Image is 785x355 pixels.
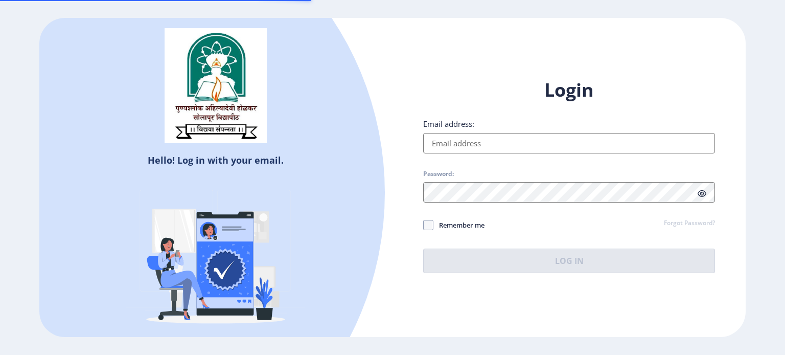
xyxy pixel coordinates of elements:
[423,78,715,102] h1: Login
[423,133,715,153] input: Email address
[423,249,715,273] button: Log In
[433,219,484,231] span: Remember me
[165,28,267,144] img: sulogo.png
[423,170,454,178] label: Password:
[423,119,474,129] label: Email address:
[126,170,305,349] img: Verified-rafiki.svg
[664,219,715,228] a: Forgot Password?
